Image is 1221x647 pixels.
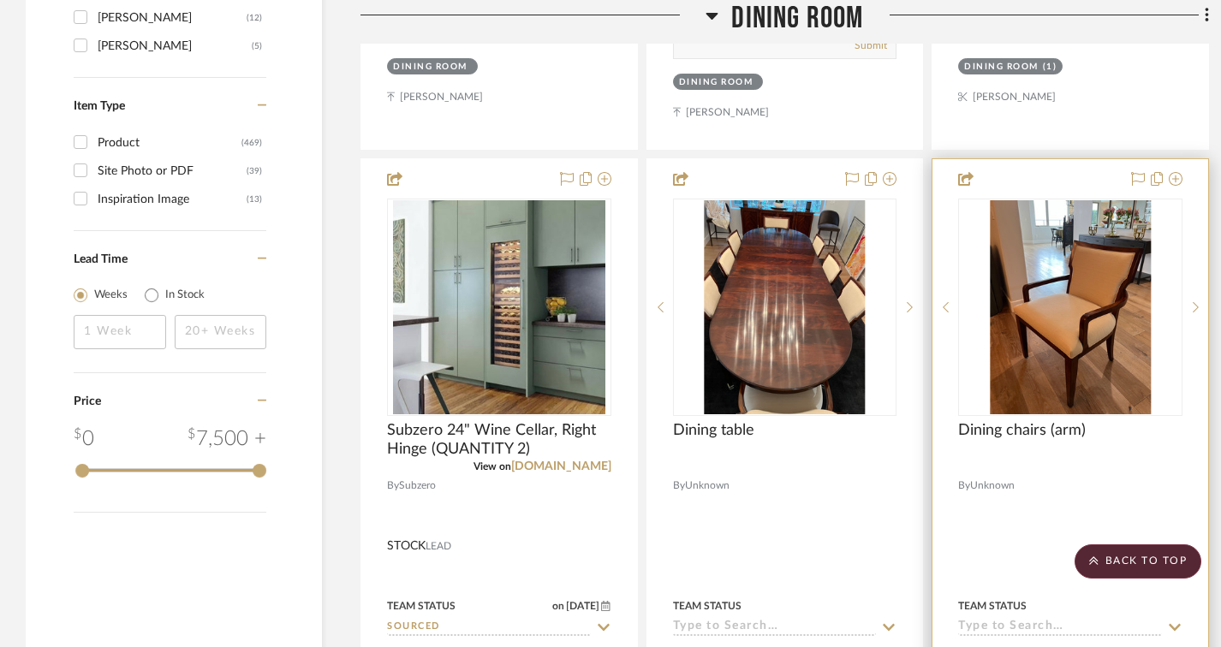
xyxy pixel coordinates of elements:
span: on [552,601,564,611]
span: [DATE] [564,600,601,612]
div: 0 [959,199,1182,415]
div: Dining Room [964,61,1039,74]
span: Price [74,395,101,407]
input: 20+ Weeks [175,315,267,349]
div: 0 [674,199,896,415]
span: By [958,478,970,494]
div: (469) [241,129,262,157]
span: Unknown [970,478,1015,494]
div: Team Status [387,598,456,614]
div: Dining Room [393,61,468,74]
div: (1) [1043,61,1057,74]
div: 0 [74,424,94,454]
span: By [673,478,685,494]
img: Dining table [705,200,866,414]
div: (12) [247,4,262,32]
span: Unknown [685,478,730,494]
span: Dining table [673,421,754,440]
span: By [387,478,399,494]
label: In Stock [165,287,205,304]
span: Item Type [74,100,125,112]
span: Subzero 24" Wine Cellar, Right Hinge (QUANTITY 2) [387,421,611,459]
div: (5) [252,33,262,60]
div: [PERSON_NAME] [98,33,252,60]
div: Team Status [673,598,742,614]
div: Product [98,129,241,157]
div: (39) [247,157,262,185]
input: Type to Search… [673,620,877,636]
div: Dining Room [679,76,753,89]
input: Type to Search… [958,620,1162,636]
label: Weeks [94,287,128,304]
img: Dining chairs (arm) [990,200,1151,414]
span: Lead Time [74,253,128,265]
div: (13) [247,186,262,213]
span: Subzero [399,478,436,494]
div: [PERSON_NAME] [98,4,247,32]
scroll-to-top-button: BACK TO TOP [1075,544,1201,579]
input: 1 Week [74,315,166,349]
div: Team Status [958,598,1027,614]
input: Type to Search… [387,620,591,636]
span: Dining chairs (arm) [958,421,1086,440]
a: [DOMAIN_NAME] [511,460,611,472]
img: Subzero 24" Wine Cellar, Right Hinge (QUANTITY 2) [393,200,606,414]
div: 7,500 + [188,424,266,454]
div: Inspiration Image [98,186,247,213]
span: View on [474,461,511,472]
button: Submit [855,38,887,53]
div: Site Photo or PDF [98,157,247,185]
